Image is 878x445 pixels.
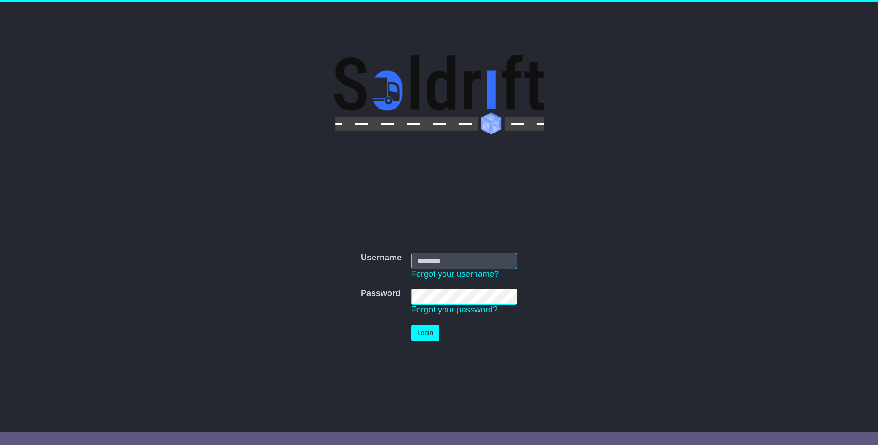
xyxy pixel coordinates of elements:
label: Username [361,253,402,263]
label: Password [361,289,401,299]
a: Forgot your password? [411,305,497,314]
button: Login [411,325,439,341]
a: Forgot your username? [411,269,499,279]
img: Soldrift Pty Ltd [334,55,544,134]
